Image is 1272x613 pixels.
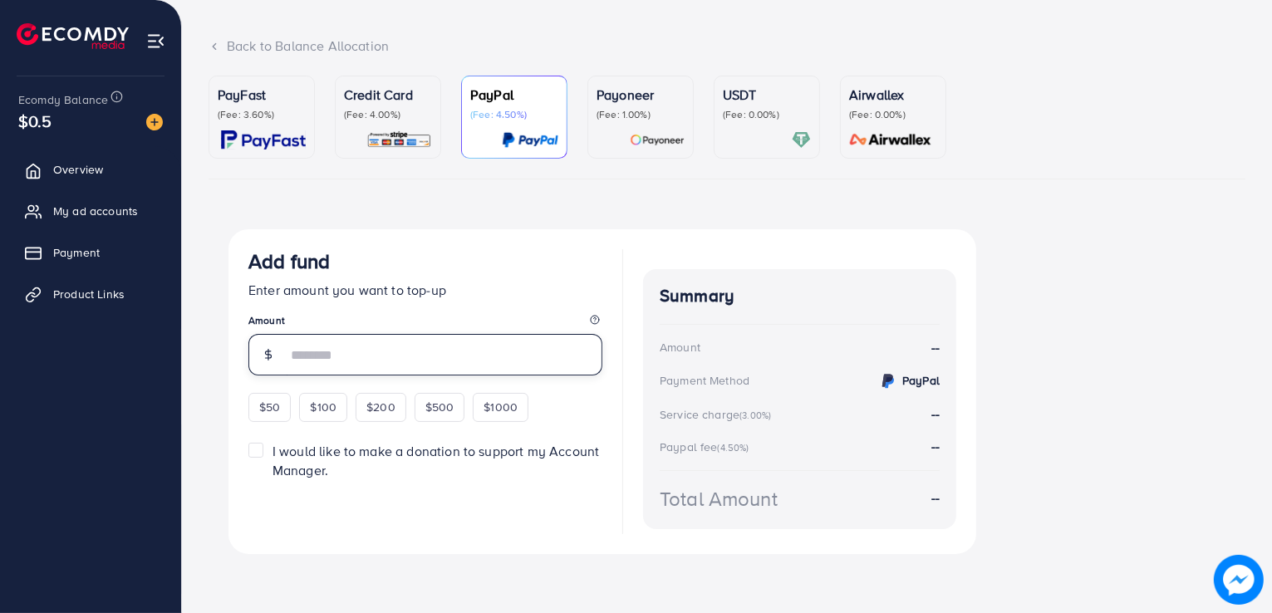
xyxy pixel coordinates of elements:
[12,277,169,311] a: Product Links
[146,114,163,130] img: image
[849,108,937,121] p: (Fee: 0.00%)
[931,437,940,455] strong: --
[53,286,125,302] span: Product Links
[248,280,602,300] p: Enter amount you want to top-up
[660,484,778,513] div: Total Amount
[344,108,432,121] p: (Fee: 4.00%)
[53,244,100,261] span: Payment
[849,85,937,105] p: Airwallex
[502,130,558,150] img: card
[273,442,599,479] span: I would like to make a donation to support my Account Manager.
[902,372,940,389] strong: PayPal
[878,371,898,391] img: credit
[425,399,454,415] span: $500
[723,85,811,105] p: USDT
[221,130,306,150] img: card
[660,439,754,455] div: Paypal fee
[630,130,685,150] img: card
[248,313,602,334] legend: Amount
[660,339,700,356] div: Amount
[597,85,685,105] p: Payoneer
[209,37,1245,56] div: Back to Balance Allocation
[344,85,432,105] p: Credit Card
[248,249,330,273] h3: Add fund
[12,236,169,269] a: Payment
[18,91,108,108] span: Ecomdy Balance
[146,32,165,51] img: menu
[660,406,776,423] div: Service charge
[366,130,432,150] img: card
[470,108,558,121] p: (Fee: 4.50%)
[1215,556,1263,604] img: image
[53,203,138,219] span: My ad accounts
[310,399,336,415] span: $100
[931,338,940,357] strong: --
[484,399,518,415] span: $1000
[218,108,306,121] p: (Fee: 3.60%)
[718,441,749,454] small: (4.50%)
[739,409,771,422] small: (3.00%)
[53,161,103,178] span: Overview
[470,85,558,105] p: PayPal
[660,372,749,389] div: Payment Method
[931,488,940,508] strong: --
[259,399,280,415] span: $50
[18,109,52,133] span: $0.5
[931,405,940,423] strong: --
[218,85,306,105] p: PayFast
[844,130,937,150] img: card
[12,153,169,186] a: Overview
[366,399,395,415] span: $200
[17,23,129,49] img: logo
[723,108,811,121] p: (Fee: 0.00%)
[660,286,940,306] h4: Summary
[12,194,169,228] a: My ad accounts
[597,108,685,121] p: (Fee: 1.00%)
[792,130,811,150] img: card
